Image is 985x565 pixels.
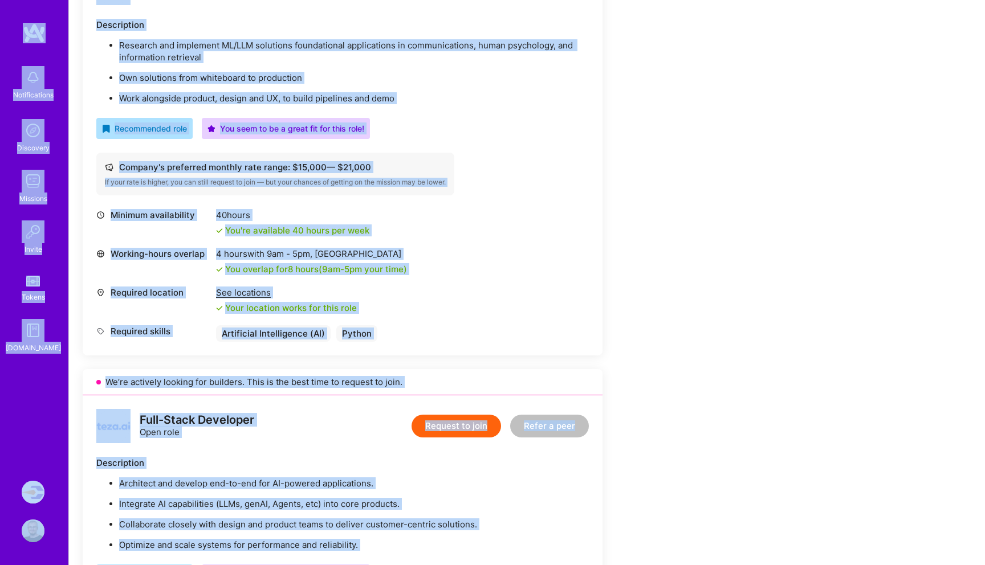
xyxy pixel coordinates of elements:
img: User Avatar [22,519,44,542]
div: Minimum availability [96,209,210,221]
i: icon Location [96,288,105,297]
div: See locations [216,286,357,298]
div: Description [96,457,589,469]
div: 40 hours [216,209,369,221]
img: tokens [26,276,40,286]
p: Integrate AI capabilities (LLMs, genAI, Agents, etc) into core products. [119,498,589,510]
button: Request to join [412,415,501,437]
span: 9am - 5pm , [264,248,315,259]
div: Your location works for this role [216,302,357,314]
img: Velocity: Enabling Developers Create Isolated Environments, Easily. [22,481,44,503]
button: Refer a peer [510,415,589,437]
div: Artificial Intelligence (AI) [216,325,331,342]
p: Architect and develop end-to-end for AI-powered applications. [119,477,589,489]
div: Discovery [17,142,50,154]
div: Company's preferred monthly rate range: $ 15,000 — $ 21,000 [105,161,446,173]
p: Work alongside product, design and UX, to build pipelines and demo [119,92,589,104]
div: You overlap for 8 hours ( your time) [225,263,407,275]
img: Invite [22,220,44,243]
div: Working-hours overlap [96,248,210,260]
p: Optimize and scale systems for performance and reliability. [119,539,589,551]
i: icon Check [216,266,223,273]
div: Python [336,325,377,342]
img: logo [96,409,131,443]
img: bell [22,66,44,89]
div: If your rate is higher, you can still request to join — but your chances of getting on the missio... [105,178,446,187]
img: guide book [22,319,44,342]
div: Open role [140,414,254,438]
p: Collaborate closely with design and product teams to deliver customer-centric solutions. [119,518,589,530]
span: 9am - 5pm [322,264,362,275]
p: Research and implement ML/LLM solutions foundational applications in communications, human psycho... [119,39,589,63]
i: icon Tag [96,327,105,335]
img: teamwork [22,170,44,193]
div: You're available 40 hours per week [216,224,369,236]
div: Required location [96,286,210,298]
img: logo [23,23,46,43]
div: You seem to be a great fit for this role! [207,122,364,134]
div: [DOMAIN_NAME] [6,342,61,354]
i: icon World [96,249,105,258]
div: Invite [25,243,42,255]
i: icon Clock [96,211,105,219]
div: Notifications [13,89,54,101]
div: Full-Stack Developer [140,414,254,426]
p: Own solutions from whiteboard to production [119,72,589,84]
a: Velocity: Enabling Developers Create Isolated Environments, Easily. [19,481,47,503]
i: icon RecommendedBadge [102,125,110,133]
i: icon Check [216,227,223,234]
a: User Avatar [19,519,47,542]
i: icon Check [216,305,223,312]
div: 4 hours with [GEOGRAPHIC_DATA] [216,248,407,260]
div: Required skills [96,325,210,337]
div: Tokens [22,291,45,303]
div: Recommended role [102,122,187,134]
img: discovery [22,119,44,142]
i: icon PurpleStar [207,125,215,133]
div: We’re actively looking for builders. This is the best time to request to join. [83,369,603,395]
i: icon Cash [105,163,113,171]
div: Description [96,19,589,31]
div: Missions [19,193,47,204]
